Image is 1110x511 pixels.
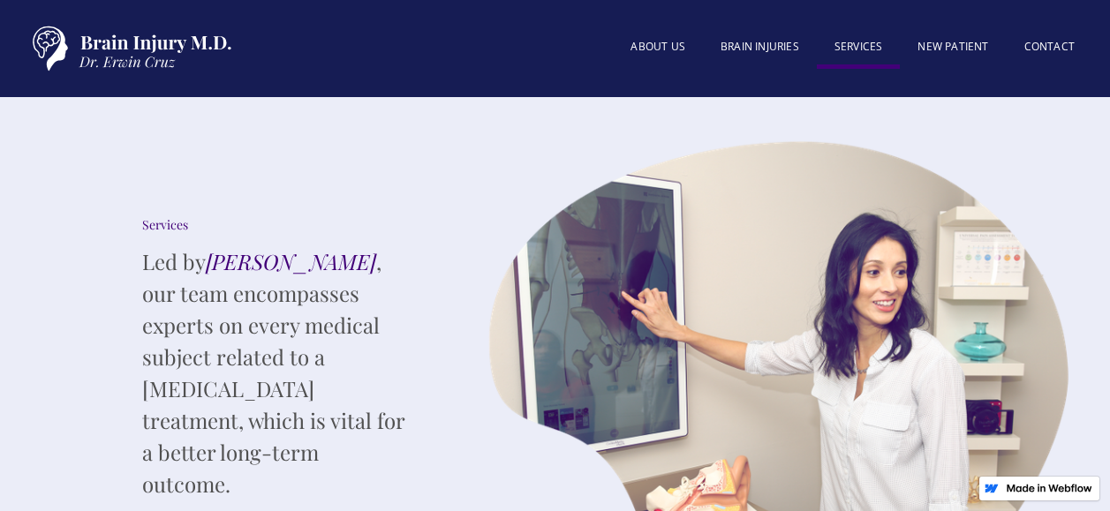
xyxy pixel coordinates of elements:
a: Contact [1007,29,1092,64]
a: New patient [900,29,1006,64]
a: About US [613,29,703,64]
em: [PERSON_NAME] [206,247,376,275]
a: SERVICES [817,29,901,69]
div: Services [142,216,407,234]
a: BRAIN INJURIES [703,29,817,64]
img: Made in Webflow [1006,484,1092,492]
p: Led by , our team encompasses experts on every medical subject related to a [MEDICAL_DATA] treatm... [142,245,407,500]
a: home [18,18,238,79]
